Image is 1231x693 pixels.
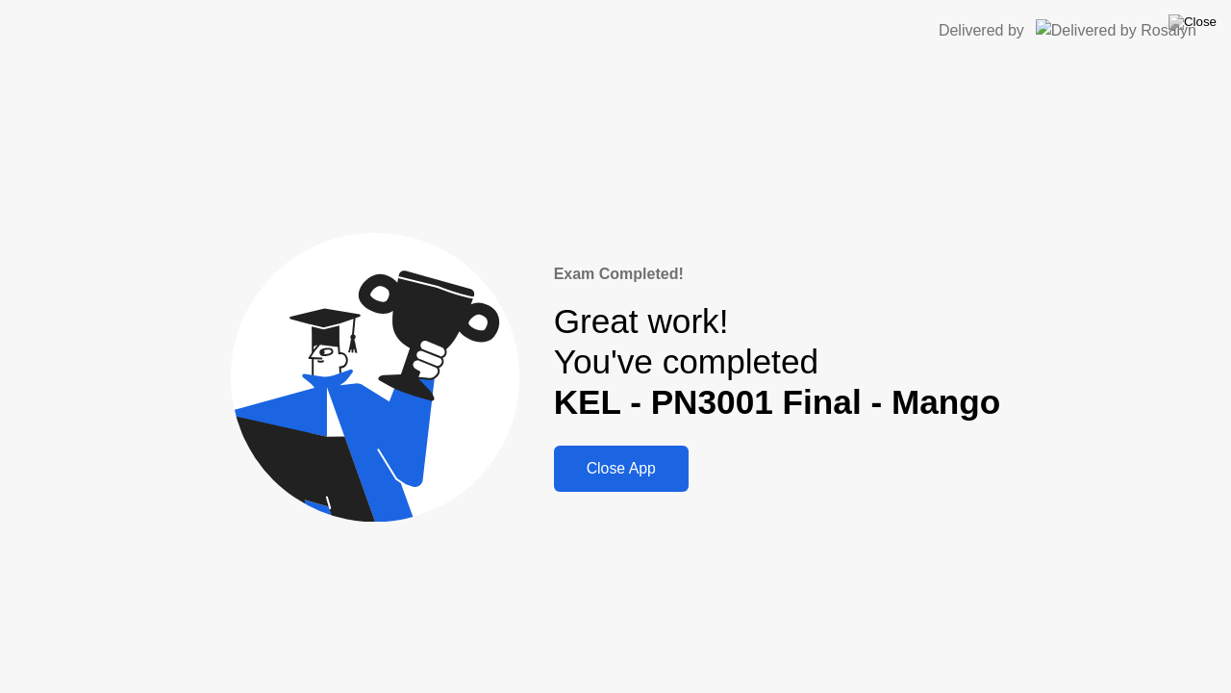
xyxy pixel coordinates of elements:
[554,263,1001,286] div: Exam Completed!
[554,446,689,492] button: Close App
[554,383,1001,421] b: KEL - PN3001 Final - Mango
[554,301,1001,423] div: Great work! You've completed
[939,19,1024,42] div: Delivered by
[560,460,683,477] div: Close App
[1168,14,1217,30] img: Close
[1036,19,1196,41] img: Delivered by Rosalyn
